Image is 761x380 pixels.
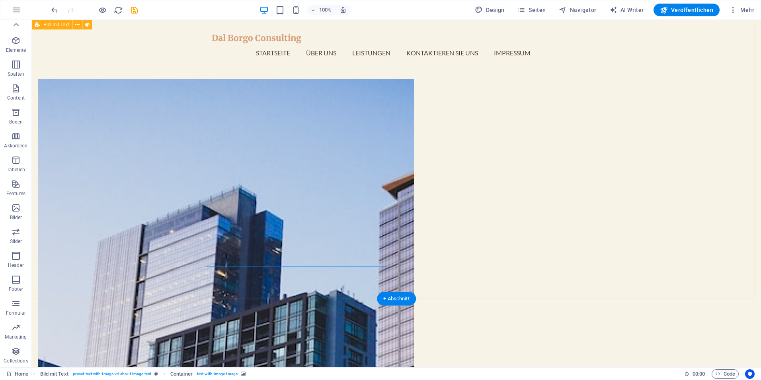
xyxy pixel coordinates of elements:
[10,238,22,245] p: Slider
[745,369,755,379] button: Usercentrics
[8,262,24,268] p: Header
[40,369,68,379] span: Klick zum Auswählen. Doppelklick zum Bearbeiten
[7,95,25,101] p: Content
[377,292,416,306] div: + Abschnitt
[684,369,705,379] h6: Session-Zeit
[6,369,28,379] a: Klick, um Auswahl aufzuheben. Doppelklick öffnet Seitenverwaltung
[10,214,22,221] p: Bilder
[6,47,26,53] p: Elemente
[43,22,69,27] span: Bild mit Text
[98,5,107,15] button: Klicke hier, um den Vorschau-Modus zu verlassen
[40,369,246,379] nav: breadcrumb
[609,6,644,14] span: AI Writer
[654,4,720,16] button: Veröffentlichen
[514,4,549,16] button: Seiten
[6,310,26,316] p: Formular
[196,369,238,379] span: . text-with-image-image
[729,6,754,14] span: Mehr
[129,5,139,15] button: save
[712,369,739,379] button: Code
[472,4,508,16] div: Design (Strg+Alt+Y)
[9,286,23,292] p: Footer
[4,358,28,364] p: Collections
[715,369,735,379] span: Code
[130,6,139,15] i: Save (Ctrl+S)
[8,71,24,77] p: Spalten
[517,6,546,14] span: Seiten
[7,166,25,173] p: Tabellen
[5,334,27,340] p: Marketing
[319,5,332,15] h6: 100%
[113,5,123,15] button: reload
[340,6,347,14] i: Bei Größenänderung Zoomstufe automatisch an das gewählte Gerät anpassen.
[559,6,597,14] span: Navigator
[693,369,705,379] span: 00 00
[660,6,713,14] span: Veröffentlichen
[241,372,246,376] i: Element verfügt über einen Hintergrund
[154,372,158,376] i: Dieses Element ist ein anpassbares Preset
[606,4,647,16] button: AI Writer
[114,6,123,15] i: Seite neu laden
[472,4,508,16] button: Design
[72,369,151,379] span: . preset-text-with-image-v4-about-image-text
[6,190,25,197] p: Features
[50,5,59,15] button: undo
[726,4,757,16] button: Mehr
[4,143,27,149] p: Akkordeon
[698,371,699,377] span: :
[50,6,59,15] i: Rückgängig: Bild ändern (Strg+Z)
[475,6,505,14] span: Design
[170,369,193,379] span: Klick zum Auswählen. Doppelklick zum Bearbeiten
[9,119,23,125] p: Boxen
[556,4,600,16] button: Navigator
[307,5,335,15] button: 100%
